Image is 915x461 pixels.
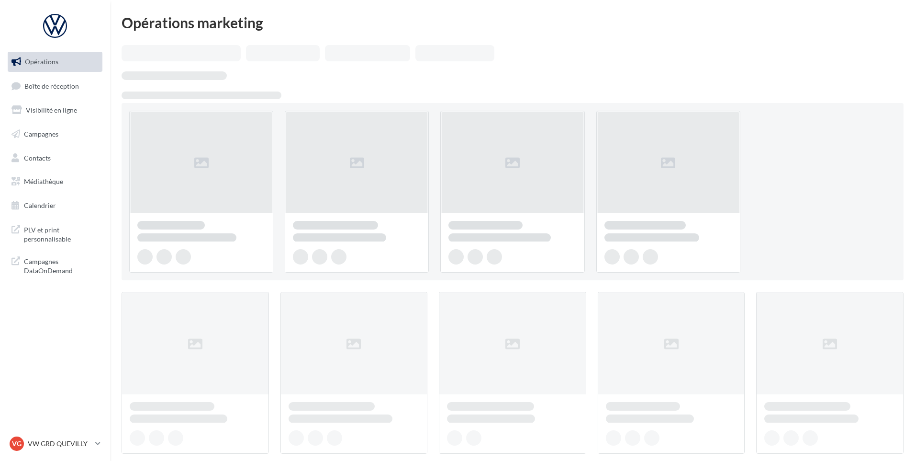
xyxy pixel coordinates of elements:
[6,124,104,144] a: Campagnes
[12,439,22,449] span: VG
[6,219,104,248] a: PLV et print personnalisable
[6,172,104,192] a: Médiathèque
[6,148,104,168] a: Contacts
[24,255,99,276] span: Campagnes DataOnDemand
[24,130,58,138] span: Campagnes
[6,76,104,96] a: Boîte de réception
[6,52,104,72] a: Opérations
[24,223,99,244] span: PLV et print personnalisable
[6,251,104,279] a: Campagnes DataOnDemand
[8,435,102,453] a: VG VW GRD QUEVILLY
[24,201,56,209] span: Calendrier
[25,58,58,66] span: Opérations
[28,439,91,449] p: VW GRD QUEVILLY
[26,106,77,114] span: Visibilité en ligne
[6,196,104,216] a: Calendrier
[122,15,904,30] div: Opérations marketing
[24,153,51,161] span: Contacts
[6,100,104,120] a: Visibilité en ligne
[24,81,79,90] span: Boîte de réception
[24,177,63,185] span: Médiathèque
